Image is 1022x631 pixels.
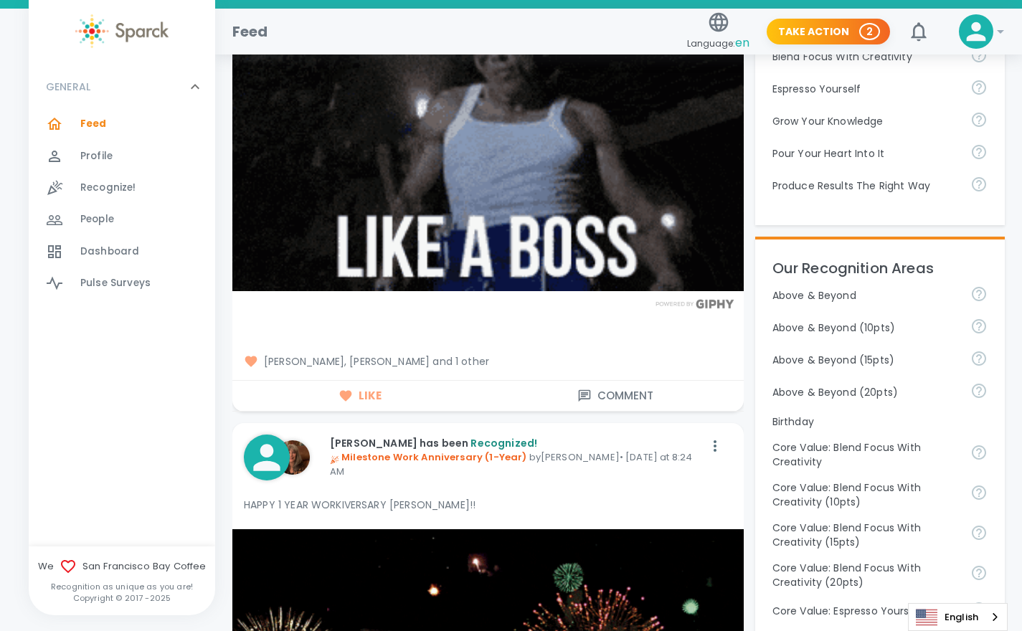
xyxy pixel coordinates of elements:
p: Core Value: Blend Focus With Creativity [772,440,959,469]
aside: Language selected: English [908,603,1008,631]
img: Powered by GIPHY [652,299,738,308]
svg: For going above and beyond! [970,318,988,335]
p: Core Value: Blend Focus With Creativity (10pts) [772,480,959,509]
p: Above & Beyond (10pts) [772,321,959,335]
a: Recognize! [29,172,215,204]
svg: For going above and beyond! [970,382,988,399]
svg: Achieve goals today and innovate for tomorrow [970,564,988,582]
p: Above & Beyond (20pts) [772,385,959,399]
span: Language: [687,34,749,53]
span: Recognize! [80,181,136,195]
span: Milestone Work Anniversary (1-Year) [330,450,526,464]
div: GENERAL [29,65,215,108]
p: Espresso Yourself [772,82,959,96]
span: Recognized! [470,436,537,450]
p: Above & Beyond [772,288,959,303]
button: Comment [488,381,743,411]
div: GENERAL [29,108,215,305]
span: Pulse Surveys [80,276,151,290]
svg: Achieve goals today and innovate for tomorrow [970,524,988,541]
span: en [735,34,749,51]
button: Take Action 2 [767,19,890,45]
button: Language:en [681,6,755,57]
span: Profile [80,149,113,163]
span: Dashboard [80,245,139,259]
a: Sparck logo [29,14,215,48]
p: Recognition as unique as you are! [29,581,215,592]
a: People [29,204,215,235]
p: 2 [866,24,873,39]
span: People [80,212,114,227]
svg: Find success working together and doing the right thing [970,176,988,193]
p: by [PERSON_NAME] • [DATE] at 8:24 AM [330,450,704,478]
p: Core Value: Blend Focus With Creativity (20pts) [772,561,959,589]
p: Birthday [772,414,988,429]
svg: Share your voice and your ideas [970,79,988,96]
svg: Share your voice and your ideas [970,601,988,618]
p: Above & Beyond (15pts) [772,353,959,367]
svg: Come to work to make a difference in your own way [970,143,988,161]
img: Picture of Louann VanVoorhis [275,440,310,475]
svg: For going above and beyond! [970,285,988,303]
span: [PERSON_NAME], [PERSON_NAME] and 1 other [244,354,732,369]
a: Profile [29,141,215,172]
p: Grow Your Knowledge [772,114,959,128]
svg: Achieve goals today and innovate for tomorrow [970,444,988,461]
img: Sparck logo [75,14,169,48]
span: We San Francisco Bay Coffee [29,558,215,575]
p: Pour Your Heart Into It [772,146,959,161]
svg: Achieve goals today and innovate for tomorrow [970,484,988,501]
svg: For going above and beyond! [970,350,988,367]
p: Core Value: Blend Focus With Creativity (15pts) [772,521,959,549]
h1: Feed [232,20,268,43]
div: Language [908,603,1008,631]
p: [PERSON_NAME] has been [330,436,704,450]
p: HAPPY 1 YEAR WORKIVERSARY [PERSON_NAME]!! [244,498,732,512]
p: Produce Results The Right Way [772,179,959,193]
p: GENERAL [46,80,90,94]
span: Feed [80,117,107,131]
svg: Follow your curiosity and learn together [970,111,988,128]
a: Pulse Surveys [29,267,215,299]
button: Like [232,381,488,411]
p: Core Value: Espresso Yourself [772,604,959,618]
a: Dashboard [29,236,215,267]
p: Copyright © 2017 - 2025 [29,592,215,604]
p: Our Recognition Areas [772,257,988,280]
a: Feed [29,108,215,140]
a: English [909,604,1007,630]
